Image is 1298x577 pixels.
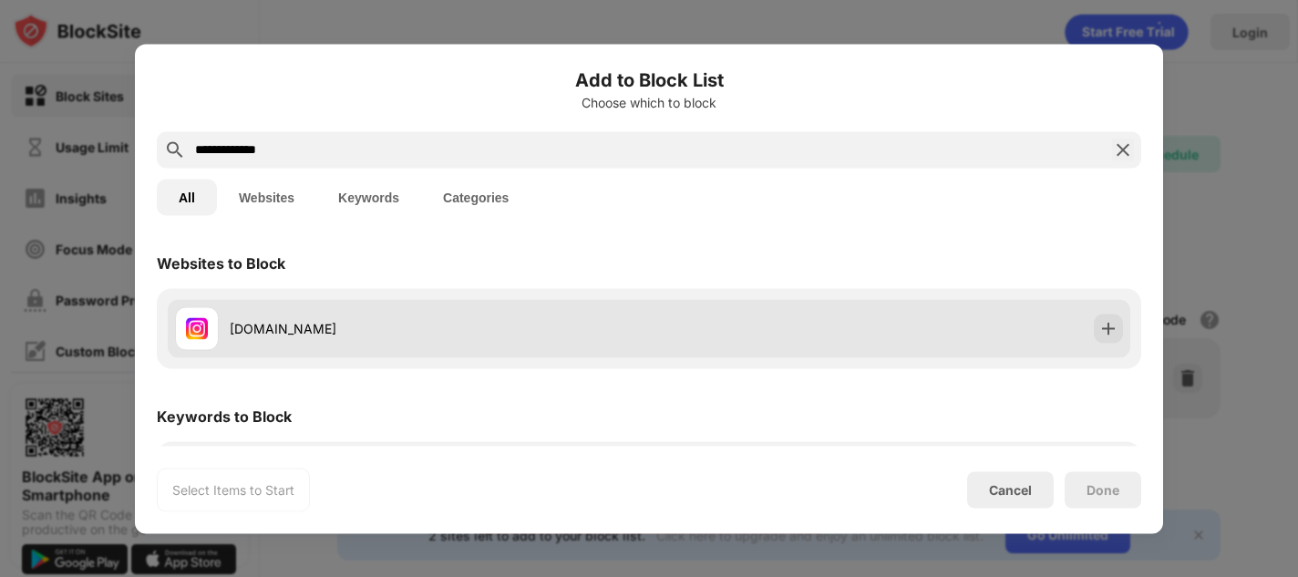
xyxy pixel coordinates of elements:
[164,139,186,160] img: search.svg
[1112,139,1134,160] img: search-close
[157,95,1141,109] div: Choose which to block
[157,179,217,215] button: All
[316,179,421,215] button: Keywords
[172,480,294,499] div: Select Items to Start
[157,66,1141,93] h6: Add to Block List
[217,179,316,215] button: Websites
[421,179,531,215] button: Categories
[157,253,285,272] div: Websites to Block
[989,482,1032,498] div: Cancel
[230,319,649,338] div: [DOMAIN_NAME]
[157,407,292,425] div: Keywords to Block
[1087,482,1119,497] div: Done
[186,317,208,339] img: favicons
